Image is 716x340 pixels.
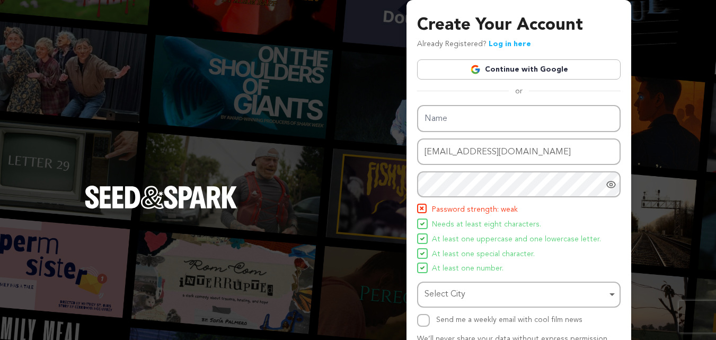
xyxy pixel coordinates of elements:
[420,222,425,226] img: Seed&Spark Icon
[417,138,621,165] input: Email address
[489,40,531,48] a: Log in here
[606,179,616,190] a: Show password as plain text. Warning: this will display your password on the screen.
[418,205,426,212] img: Seed&Spark Icon
[425,287,607,302] div: Select City
[470,64,481,75] img: Google logo
[432,204,518,216] span: Password strength: weak
[85,186,237,230] a: Seed&Spark Homepage
[432,219,541,231] span: Needs at least eight characters.
[509,86,529,97] span: or
[436,316,582,324] label: Send me a weekly email with cool film news
[420,237,425,241] img: Seed&Spark Icon
[417,59,621,80] a: Continue with Google
[417,105,621,132] input: Name
[85,186,237,209] img: Seed&Spark Logo
[432,248,535,261] span: At least one special character.
[420,251,425,256] img: Seed&Spark Icon
[420,266,425,270] img: Seed&Spark Icon
[417,38,531,51] p: Already Registered?
[432,233,601,246] span: At least one uppercase and one lowercase letter.
[432,263,503,275] span: At least one number.
[417,13,621,38] h3: Create Your Account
